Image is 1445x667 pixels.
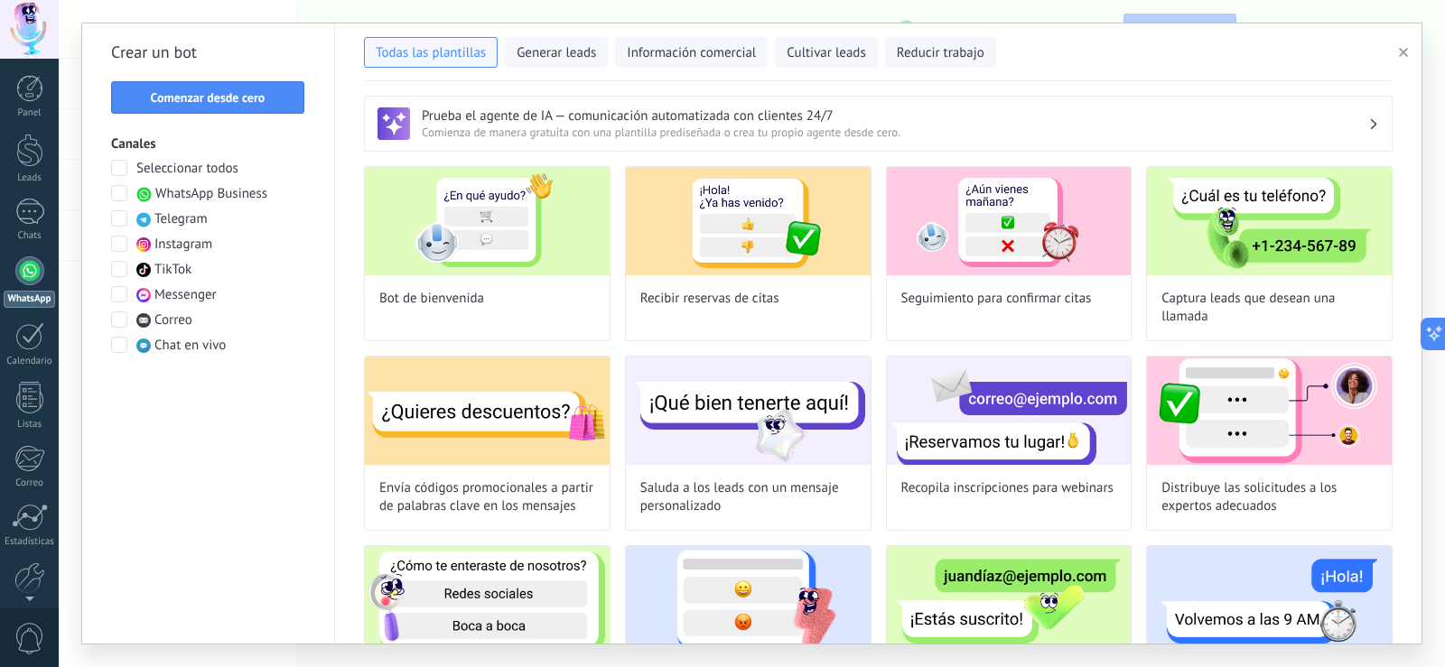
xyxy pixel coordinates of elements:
span: Bot de bienvenida [379,290,484,308]
button: Cultivar leads [775,37,877,68]
span: Generar leads [517,44,596,62]
span: Seleccionar todos [136,160,238,178]
h2: Crear un bot [111,38,305,67]
button: Todas las plantillas [364,37,498,68]
div: Correo [4,477,56,489]
img: Saluda a los leads con un mensaje personalizado [626,357,871,465]
div: Calendario [4,356,56,367]
button: Comenzar desde cero [111,81,304,114]
span: Recopila inscripciones para webinars [901,479,1114,497]
img: Recibe mensajes cuando estés fuera de línea [1147,546,1392,654]
span: Reducir trabajo [897,44,984,62]
span: Envía códigos promocionales a partir de palabras clave en los mensajes [379,479,595,515]
span: Cultivar leads [787,44,865,62]
img: Bot de bienvenida [365,167,610,275]
img: Recopila opiniones con emojis [626,546,871,654]
div: WhatsApp [4,291,55,308]
span: Telegram [154,210,208,228]
span: Recibir reservas de citas [640,290,779,308]
img: Recopila inscripciones para webinars [887,357,1132,465]
h3: Canales [111,135,305,153]
img: Recibir reservas de citas [626,167,871,275]
img: Suscribe leads a tu boletín de correo electrónico [887,546,1132,654]
img: Distribuye las solicitudes a los expertos adecuados [1147,357,1392,465]
span: Saluda a los leads con un mensaje personalizado [640,479,856,515]
span: Comienza de manera gratuita con una plantilla prediseñada o crea tu propio agente desde cero. [422,125,1368,140]
img: Envía códigos promocionales a partir de palabras clave en los mensajes [365,357,610,465]
span: Información comercial [627,44,756,62]
span: Chat en vivo [154,337,226,355]
div: Leads [4,172,56,184]
span: Distribuye las solicitudes a los expertos adecuados [1161,479,1377,515]
img: Captura leads que desean una llamada [1147,167,1392,275]
div: Estadísticas [4,536,56,548]
span: Todas las plantillas [376,44,486,62]
span: TikTok [154,261,191,279]
img: Seguimiento para confirmar citas [887,167,1132,275]
img: Conoce más sobre los leads con una encuesta rápida [365,546,610,654]
h3: Prueba el agente de IA — comunicación automatizada con clientes 24/7 [422,107,1368,125]
span: Seguimiento para confirmar citas [901,290,1092,308]
span: WhatsApp Business [155,185,267,203]
span: Comenzar desde cero [151,91,266,104]
button: Información comercial [615,37,768,68]
button: Generar leads [505,37,608,68]
span: Messenger [154,286,217,304]
span: Correo [154,311,192,329]
span: Captura leads que desean una llamada [1161,290,1377,326]
button: Reducir trabajo [885,37,996,68]
span: Instagram [154,236,212,254]
div: Panel [4,107,56,119]
div: Chats [4,230,56,242]
div: Listas [4,419,56,431]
